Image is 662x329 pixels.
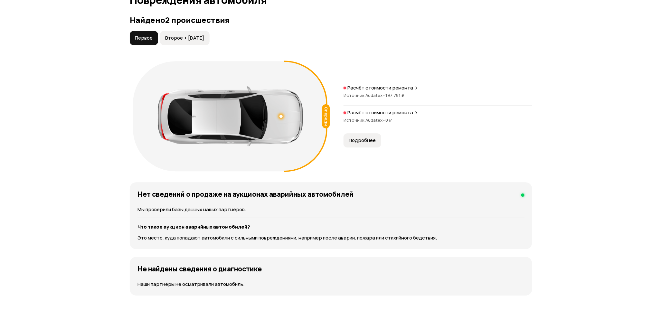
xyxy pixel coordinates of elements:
[347,109,413,116] p: Расчёт стоимости ремонта
[344,133,381,147] button: Подробнее
[344,92,385,98] span: Источник Audatex
[349,137,376,144] span: Подробнее
[137,223,250,230] strong: Что такое аукцион аварийных автомобилей?
[160,31,210,45] button: Второе • [DATE]
[137,281,525,288] p: Наши партнёры не осматривали автомобиль.
[130,15,532,24] h3: Найдено 2 происшествия
[137,265,262,273] h4: Не найдены сведения о диагностике
[135,35,153,41] span: Первое
[347,85,413,91] p: Расчёт стоимости ремонта
[137,234,525,241] p: Это место, куда попадают автомобили с сильными повреждениями, например после аварии, пожара или с...
[385,92,404,98] span: 197 781 ₽
[383,117,385,123] span: •
[344,117,385,123] span: Источник Audatex
[165,35,204,41] span: Второе • [DATE]
[383,92,385,98] span: •
[385,117,392,123] span: 0 ₽
[130,31,158,45] button: Первое
[322,104,330,128] div: Спереди
[137,206,525,213] p: Мы проверили базы данных наших партнёров.
[137,190,354,198] h4: Нет сведений о продаже на аукционах аварийных автомобилей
